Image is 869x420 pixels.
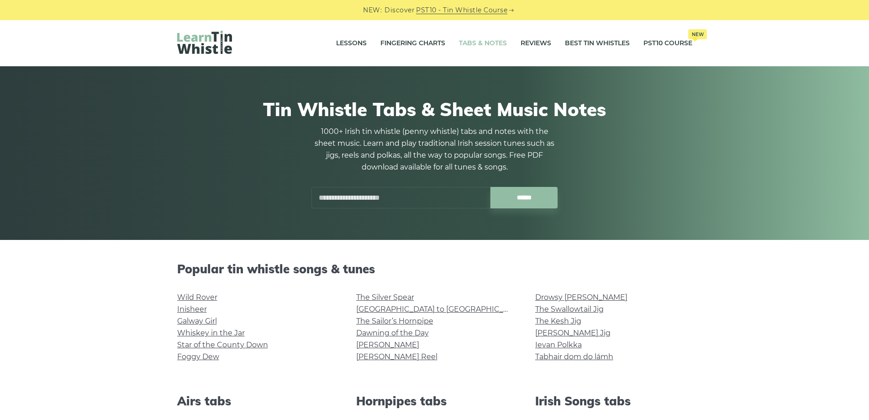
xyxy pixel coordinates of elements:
a: The Kesh Jig [535,317,581,325]
a: Wild Rover [177,293,217,302]
a: Foggy Dew [177,352,219,361]
a: PST10 CourseNew [643,32,692,55]
a: Drowsy [PERSON_NAME] [535,293,627,302]
a: Dawning of the Day [356,329,429,337]
a: Ievan Polkka [535,340,582,349]
a: Fingering Charts [380,32,445,55]
h2: Popular tin whistle songs & tunes [177,262,692,276]
a: Whiskey in the Jar [177,329,245,337]
h2: Airs tabs [177,394,334,408]
span: New [688,29,707,39]
a: The Silver Spear [356,293,414,302]
a: The Swallowtail Jig [535,305,604,314]
a: Lessons [336,32,367,55]
a: Best Tin Whistles [565,32,630,55]
a: Star of the County Down [177,340,268,349]
a: Inisheer [177,305,207,314]
h1: Tin Whistle Tabs & Sheet Music Notes [177,98,692,120]
a: Tabs & Notes [459,32,507,55]
a: The Sailor’s Hornpipe [356,317,433,325]
a: Reviews [521,32,551,55]
a: [PERSON_NAME] [356,340,419,349]
h2: Irish Songs tabs [535,394,692,408]
a: [PERSON_NAME] Jig [535,329,611,337]
h2: Hornpipes tabs [356,394,513,408]
img: LearnTinWhistle.com [177,31,232,54]
a: [GEOGRAPHIC_DATA] to [GEOGRAPHIC_DATA] [356,305,525,314]
p: 1000+ Irish tin whistle (penny whistle) tabs and notes with the sheet music. Learn and play tradi... [311,126,558,173]
a: Tabhair dom do lámh [535,352,613,361]
a: Galway Girl [177,317,217,325]
a: [PERSON_NAME] Reel [356,352,437,361]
